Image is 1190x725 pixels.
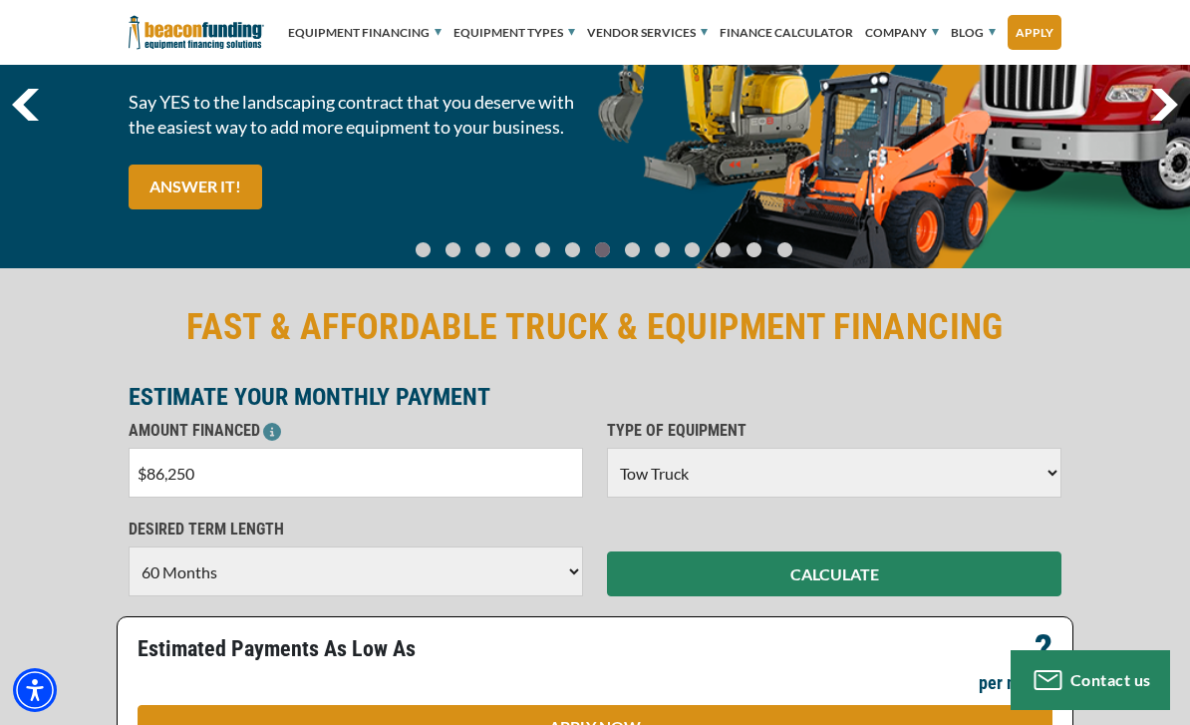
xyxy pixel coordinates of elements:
h2: FAST & AFFORDABLE TRUCK & EQUIPMENT FINANCING [129,304,1061,350]
p: ? [1035,637,1052,661]
a: next [1150,89,1178,121]
a: Vendor Services [587,3,708,63]
a: Go To Slide 10 [711,241,736,258]
span: Say YES to the landscaping contract that you deserve with the easiest way to add more equipment t... [129,90,583,140]
img: Right Navigator [1150,89,1178,121]
p: AMOUNT FINANCED [129,419,583,443]
a: Go To Slide 1 [442,241,465,258]
a: Go To Slide 9 [681,241,705,258]
p: Estimated Payments As Low As [138,637,583,661]
p: ESTIMATE YOUR MONTHLY PAYMENT [129,385,1061,409]
button: Contact us [1011,650,1170,710]
button: CALCULATE [607,551,1061,596]
a: Go To Slide 8 [651,241,675,258]
a: Go To Slide 3 [501,241,525,258]
a: Go To Slide 5 [561,241,585,258]
a: Go To Slide 2 [471,241,495,258]
a: Equipment Types [453,3,575,63]
input: $ [129,448,583,498]
a: Apply [1008,15,1061,50]
div: Accessibility Menu [13,668,57,712]
a: previous [12,89,39,121]
a: Equipment Financing [288,3,442,63]
p: TYPE OF EQUIPMENT [607,419,1061,443]
a: Go To Slide 11 [742,241,766,258]
a: ANSWER IT! [129,165,262,209]
p: per month [979,671,1052,695]
a: Go To Slide 12 [772,241,797,258]
span: Contact us [1070,670,1151,689]
a: Company [865,3,939,63]
a: Go To Slide 4 [531,241,555,258]
a: Go To Slide 7 [621,241,645,258]
a: Finance Calculator [720,3,853,63]
a: Blog [951,3,996,63]
p: DESIRED TERM LENGTH [129,518,583,542]
a: Go To Slide 6 [591,241,615,258]
a: Go To Slide 0 [412,241,436,258]
img: Left Navigator [12,89,39,121]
